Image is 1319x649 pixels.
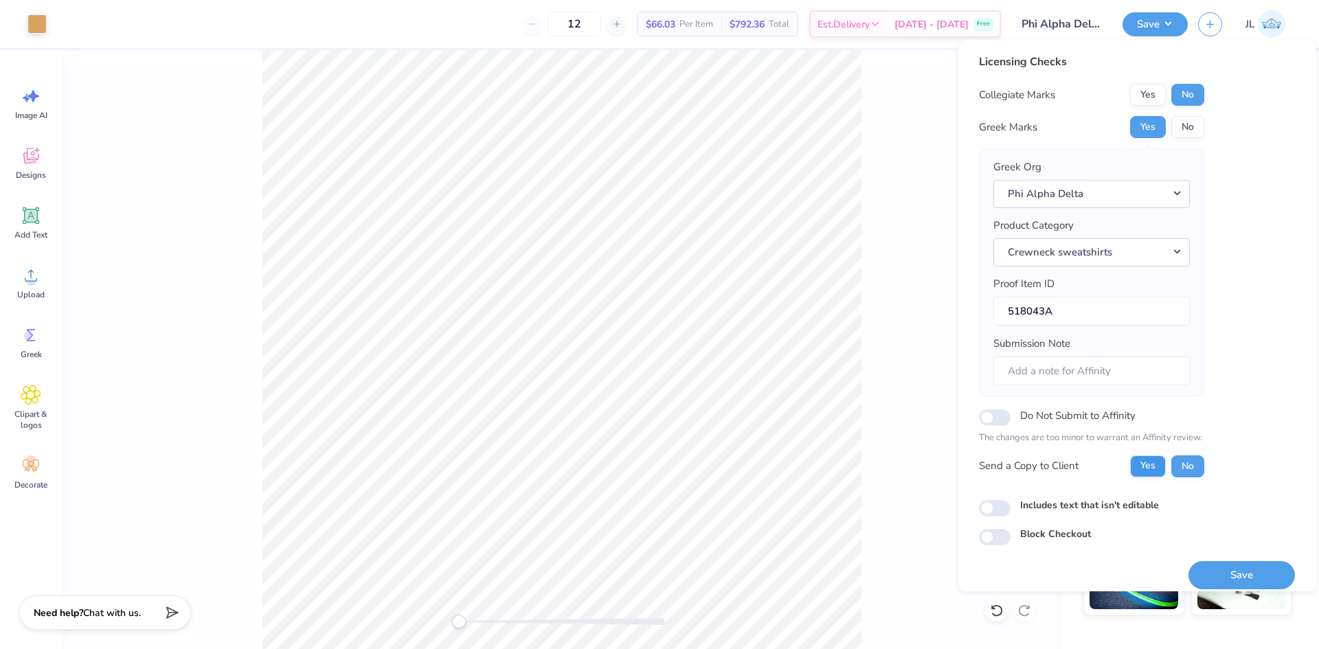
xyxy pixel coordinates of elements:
label: Product Category [993,218,1074,234]
button: Crewneck sweatshirts [993,238,1190,266]
span: Free [977,19,990,29]
button: Yes [1130,116,1166,138]
div: Accessibility label [452,615,466,628]
label: Proof Item ID [993,276,1055,292]
input: Add a note for Affinity [993,356,1190,386]
div: Licensing Checks [979,54,1204,70]
button: No [1171,116,1204,138]
label: Do Not Submit to Affinity [1020,407,1136,424]
button: No [1171,84,1204,106]
button: Save [1123,12,1188,36]
img: Jairo Laqui [1258,10,1285,38]
span: $792.36 [730,17,765,32]
label: Submission Note [993,336,1070,352]
div: Greek Marks [979,119,1037,135]
p: The changes are too minor to warrant an Affinity review. [979,431,1204,445]
label: Block Checkout [1020,527,1091,541]
a: JL [1239,10,1292,38]
button: Yes [1130,84,1166,106]
label: Greek Org [993,159,1041,175]
span: Chat with us. [83,606,141,619]
button: Phi Alpha Delta [993,180,1190,208]
span: Decorate [14,479,47,490]
button: No [1171,455,1204,477]
span: [DATE] - [DATE] [894,17,969,32]
div: Send a Copy to Client [979,458,1079,474]
input: – – [548,12,601,36]
span: JL [1245,16,1254,32]
span: Greek [21,349,42,360]
span: Designs [16,170,46,181]
div: Collegiate Marks [979,87,1055,103]
button: Save [1188,561,1295,589]
button: Yes [1130,455,1166,477]
span: $66.03 [646,17,675,32]
span: Image AI [15,110,47,121]
label: Includes text that isn't editable [1020,498,1159,512]
span: Est. Delivery [818,17,870,32]
span: Add Text [14,229,47,240]
strong: Need help? [34,606,83,619]
span: Per Item [679,17,713,32]
span: Upload [17,289,45,300]
span: Clipart & logos [8,409,54,431]
span: Total [769,17,789,32]
input: Untitled Design [1011,10,1112,38]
